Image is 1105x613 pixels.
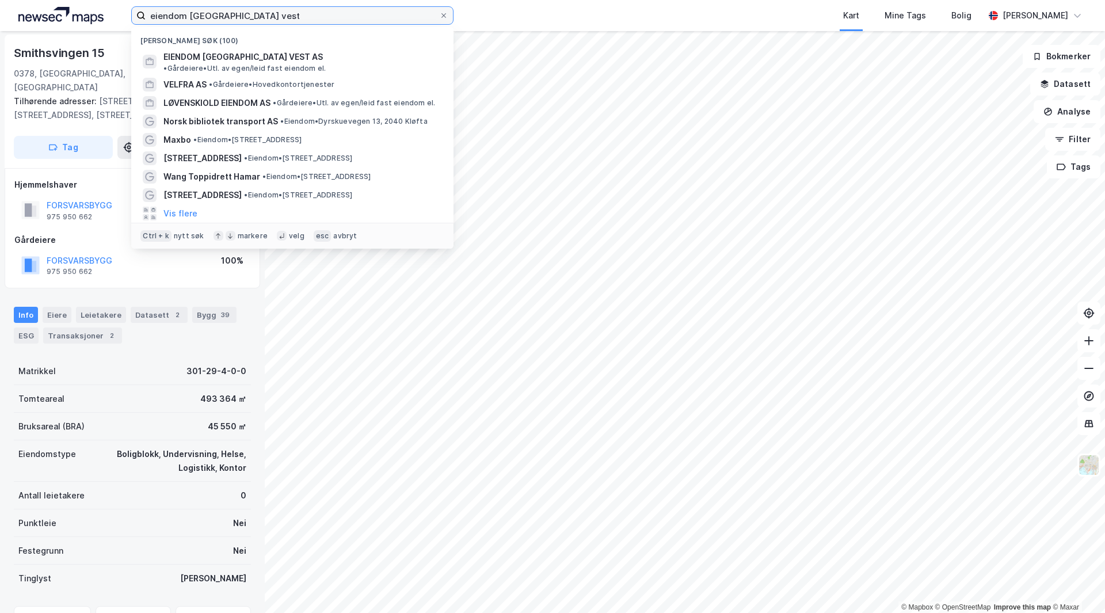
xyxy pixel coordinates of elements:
span: Eiendom • [STREET_ADDRESS] [262,172,371,181]
span: Gårdeiere • Utl. av egen/leid fast eiendom el. [273,98,435,108]
span: • [262,172,266,181]
button: Datasett [1030,73,1100,96]
div: Boligblokk, Undervisning, Helse, Logistikk, Kontor [90,447,246,475]
button: Filter [1045,128,1100,151]
div: Eiendomstype [18,447,76,461]
button: Tags [1047,155,1100,178]
button: Tag [14,136,113,159]
div: Tinglyst [18,572,51,585]
div: 39 [219,309,232,321]
div: 301-29-4-0-0 [186,364,246,378]
div: Tomteareal [18,392,64,406]
div: markere [238,231,268,241]
div: Kontrollprogram for chat [1047,558,1105,613]
div: Nei [233,516,246,530]
span: LØVENSKIOLD EIENDOM AS [163,96,270,110]
span: [STREET_ADDRESS] [163,151,242,165]
div: [PERSON_NAME] [1003,9,1068,22]
div: Bruksareal (BRA) [18,420,85,433]
div: nytt søk [174,231,204,241]
div: avbryt [333,231,357,241]
img: logo.a4113a55bc3d86da70a041830d287a7e.svg [18,7,104,24]
div: [PERSON_NAME] [180,572,246,585]
div: 975 950 662 [47,267,92,276]
span: Norsk bibliotek transport AS [163,115,278,128]
div: Matrikkel [18,364,56,378]
div: Datasett [131,307,188,323]
span: Eiendom • [STREET_ADDRESS] [193,135,302,144]
span: • [163,64,167,73]
div: Mine Tags [885,9,926,22]
span: Tilhørende adresser: [14,96,99,106]
div: Punktleie [18,516,56,530]
div: Kart [843,9,859,22]
img: Z [1078,454,1100,476]
span: • [193,135,197,144]
span: Eiendom • Dyrskuevegen 13, 2040 Kløfta [280,117,427,126]
div: Bygg [192,307,237,323]
button: Vis flere [163,207,197,220]
button: Analyse [1034,100,1100,123]
div: 975 950 662 [47,212,92,222]
div: Eiere [43,307,71,323]
div: 2 [106,330,117,341]
div: Transaksjoner [43,328,122,344]
span: Eiendom • [STREET_ADDRESS] [244,154,352,163]
span: VELFRA AS [163,78,207,92]
a: Improve this map [994,603,1051,611]
a: Mapbox [901,603,933,611]
div: Nei [233,544,246,558]
div: Gårdeiere [14,233,250,247]
div: esc [314,230,331,242]
div: velg [289,231,304,241]
div: 45 550 ㎡ [208,420,246,433]
span: [STREET_ADDRESS] [163,188,242,202]
div: Info [14,307,38,323]
div: 493 364 ㎡ [200,392,246,406]
div: Antall leietakere [18,489,85,502]
div: 2 [172,309,183,321]
span: • [280,117,284,125]
div: [STREET_ADDRESS], [STREET_ADDRESS], [STREET_ADDRESS] [14,94,242,122]
div: ESG [14,328,39,344]
iframe: Chat Widget [1047,558,1105,613]
span: EIENDOM [GEOGRAPHIC_DATA] VEST AS [163,50,323,64]
div: Bolig [951,9,971,22]
span: • [209,80,212,89]
div: 0378, [GEOGRAPHIC_DATA], [GEOGRAPHIC_DATA] [14,67,163,94]
div: 0 [241,489,246,502]
span: • [244,154,247,162]
span: Gårdeiere • Utl. av egen/leid fast eiendom el. [163,64,326,73]
div: Leietakere [76,307,126,323]
span: Wang Toppidrett Hamar [163,170,260,184]
span: Maxbo [163,133,191,147]
div: Ctrl + k [140,230,172,242]
div: Festegrunn [18,544,63,558]
span: Gårdeiere • Hovedkontortjenester [209,80,334,89]
div: [PERSON_NAME] søk (100) [131,27,454,48]
span: Eiendom • [STREET_ADDRESS] [244,191,352,200]
a: OpenStreetMap [935,603,991,611]
input: Søk på adresse, matrikkel, gårdeiere, leietakere eller personer [146,7,439,24]
div: Hjemmelshaver [14,178,250,192]
div: 100% [221,254,243,268]
button: Bokmerker [1023,45,1100,68]
span: • [244,191,247,199]
div: Smithsvingen 15 [14,44,107,62]
span: • [273,98,276,107]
